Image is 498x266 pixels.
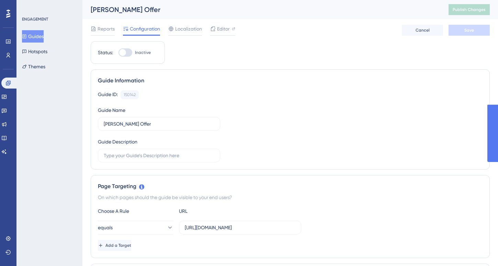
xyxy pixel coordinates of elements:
iframe: UserGuiding AI Assistant Launcher [469,239,490,259]
input: yourwebsite.com/path [185,224,295,231]
div: Page Targeting [98,182,483,190]
div: ENGAGEMENT [22,16,48,22]
button: Guides [22,30,44,43]
div: 150142 [124,92,136,97]
button: Hotspots [22,45,47,58]
span: Localization [175,25,202,33]
span: Configuration [130,25,160,33]
button: equals [98,221,173,234]
div: Guide Information [98,77,483,85]
div: Choose A Rule [98,207,173,215]
div: URL [179,207,254,215]
span: Publish Changes [453,7,486,12]
input: Type your Guide’s Name here [104,120,214,128]
button: Themes [22,60,45,73]
button: Publish Changes [449,4,490,15]
span: Add a Target [105,243,131,248]
input: Type your Guide’s Description here [104,152,214,159]
span: Save [464,27,474,33]
div: Guide Description [98,138,137,146]
button: Cancel [402,25,443,36]
span: Cancel [416,27,430,33]
button: Save [449,25,490,36]
span: Reports [98,25,115,33]
span: Inactive [135,50,151,55]
span: equals [98,223,113,232]
div: [PERSON_NAME] Offer [91,5,431,14]
div: Guide Name [98,106,125,114]
div: Status: [98,48,113,57]
span: Editor [217,25,230,33]
button: Add a Target [98,240,131,251]
div: Guide ID: [98,90,118,99]
div: On which pages should the guide be visible to your end users? [98,193,483,201]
